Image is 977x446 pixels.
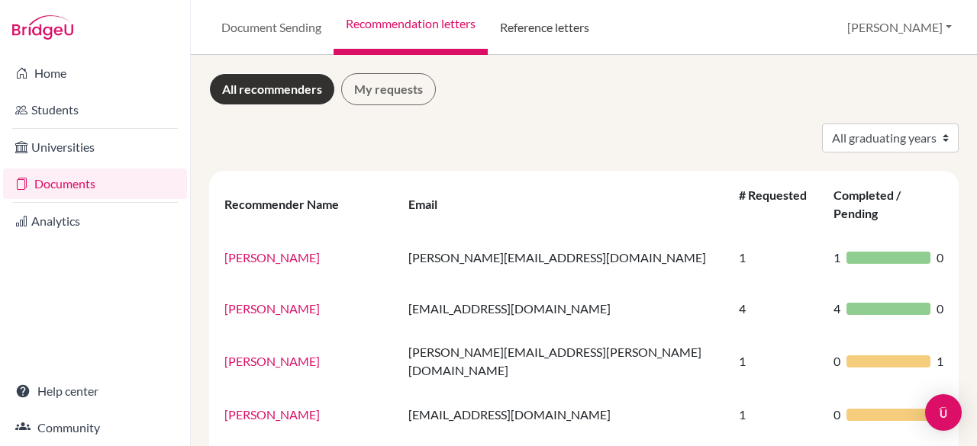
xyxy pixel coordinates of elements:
div: Recommender Name [224,197,354,211]
a: All recommenders [209,73,335,105]
a: Students [3,95,187,125]
div: # Requested [739,188,807,220]
span: 4 [834,300,840,318]
td: 1 [730,389,824,440]
span: 1 [937,352,943,371]
span: 0 [937,249,943,267]
a: Universities [3,132,187,162]
div: Open Intercom Messenger [925,394,962,431]
a: [PERSON_NAME] [224,354,320,368]
td: 1 [730,334,824,389]
img: Bridge-U [12,15,73,40]
td: [EMAIL_ADDRESS][DOMAIN_NAME] [399,283,730,334]
a: Documents [3,168,187,199]
a: Analytics [3,206,187,236]
span: 1 [834,249,840,267]
td: [PERSON_NAME][EMAIL_ADDRESS][DOMAIN_NAME] [399,232,730,283]
a: [PERSON_NAME] [224,301,320,316]
a: Community [3,412,187,443]
td: 1 [730,232,824,283]
a: [PERSON_NAME] [224,250,320,265]
a: Help center [3,376,187,406]
span: 0 [834,352,840,371]
td: [PERSON_NAME][EMAIL_ADDRESS][PERSON_NAME][DOMAIN_NAME] [399,334,730,389]
button: [PERSON_NAME] [840,13,959,42]
div: Email [408,197,453,211]
td: [EMAIL_ADDRESS][DOMAIN_NAME] [399,389,730,440]
a: [PERSON_NAME] [224,407,320,422]
a: Home [3,58,187,88]
span: 0 [834,406,840,424]
td: 4 [730,283,824,334]
span: 0 [937,300,943,318]
a: My requests [341,73,436,105]
div: Completed / Pending [834,188,901,220]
